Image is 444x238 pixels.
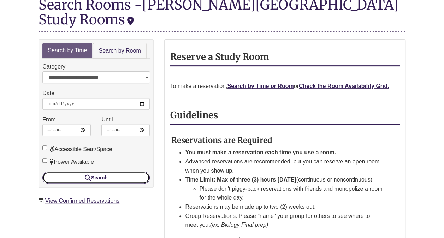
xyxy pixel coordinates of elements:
[170,82,399,91] p: To make a reservation, or
[101,115,113,124] label: Until
[42,115,55,124] label: From
[42,145,112,154] label: Accessible Seat/Space
[185,149,336,155] strong: You must make a reservation each time you use a room.
[45,198,119,204] a: View Confirmed Reservations
[185,212,383,230] li: Group Reservations: Please "name" your group for others to see where to meet you.
[170,109,218,121] strong: Guidelines
[42,158,47,163] input: Power Available
[93,43,146,59] a: Search by Room
[199,184,383,202] li: Please don't piggy-back reservations with friends and monopolize a room for the whole day.
[227,83,294,89] a: Search by Time or Room
[42,89,54,98] label: Date
[42,43,92,58] a: Search by Time
[185,175,383,202] li: (continuous or noncontinuous).
[42,157,94,167] label: Power Available
[299,83,389,89] a: Check the Room Availability Grid.
[42,62,65,71] label: Category
[210,222,268,228] em: (ex. Biology Final prep)
[42,145,47,150] input: Accessible Seat/Space
[185,202,383,212] li: Reservations may be made up to two (2) weeks out.
[185,157,383,175] li: Advanced reservations are recommended, but you can reserve an open room when you show up.
[185,177,296,183] strong: Time Limit: Max of three (3) hours [DATE]
[171,135,272,145] strong: Reservations are Required
[42,172,150,184] button: Search
[170,51,269,63] strong: Reserve a Study Room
